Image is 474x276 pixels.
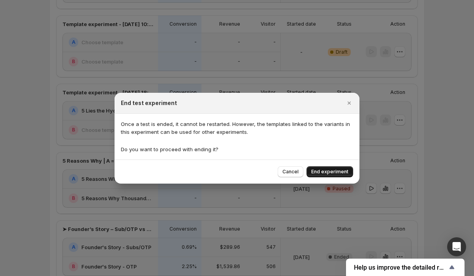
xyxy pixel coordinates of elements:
span: Help us improve the detailed report for A/B campaigns [354,264,447,271]
p: Do you want to proceed with ending it? [121,145,353,153]
button: Show survey - Help us improve the detailed report for A/B campaigns [354,263,457,272]
button: Close [344,98,355,109]
button: Cancel [278,166,303,177]
div: Open Intercom Messenger [447,237,466,256]
span: Cancel [282,169,299,175]
span: End experiment [311,169,348,175]
h2: End test experiment [121,99,177,107]
p: Once a test is ended, it cannot be restarted. However, the templates linked to the variants in th... [121,120,353,136]
button: End experiment [307,166,353,177]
